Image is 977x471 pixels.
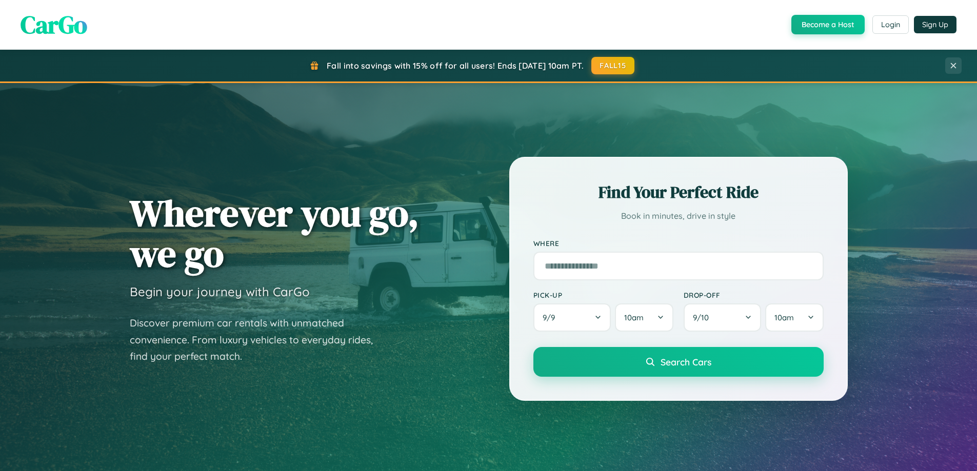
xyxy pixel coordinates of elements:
[327,60,584,71] span: Fall into savings with 15% off for all users! Ends [DATE] 10am PT.
[533,209,824,223] p: Book in minutes, drive in style
[591,57,634,74] button: FALL15
[533,347,824,377] button: Search Cars
[130,284,310,299] h3: Begin your journey with CarGo
[693,313,714,322] span: 9 / 10
[684,291,824,299] label: Drop-off
[130,193,419,274] h1: Wherever you go, we go
[661,356,711,367] span: Search Cars
[615,303,673,332] button: 10am
[791,15,865,34] button: Become a Host
[533,303,611,332] button: 9/9
[130,315,386,365] p: Discover premium car rentals with unmatched convenience. From luxury vehicles to everyday rides, ...
[765,303,823,332] button: 10am
[533,239,824,248] label: Where
[774,313,794,322] span: 10am
[684,303,762,332] button: 9/10
[533,181,824,203] h2: Find Your Perfect Ride
[872,15,909,34] button: Login
[624,313,644,322] span: 10am
[543,313,560,322] span: 9 / 9
[21,8,87,42] span: CarGo
[533,291,673,299] label: Pick-up
[914,16,956,33] button: Sign Up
